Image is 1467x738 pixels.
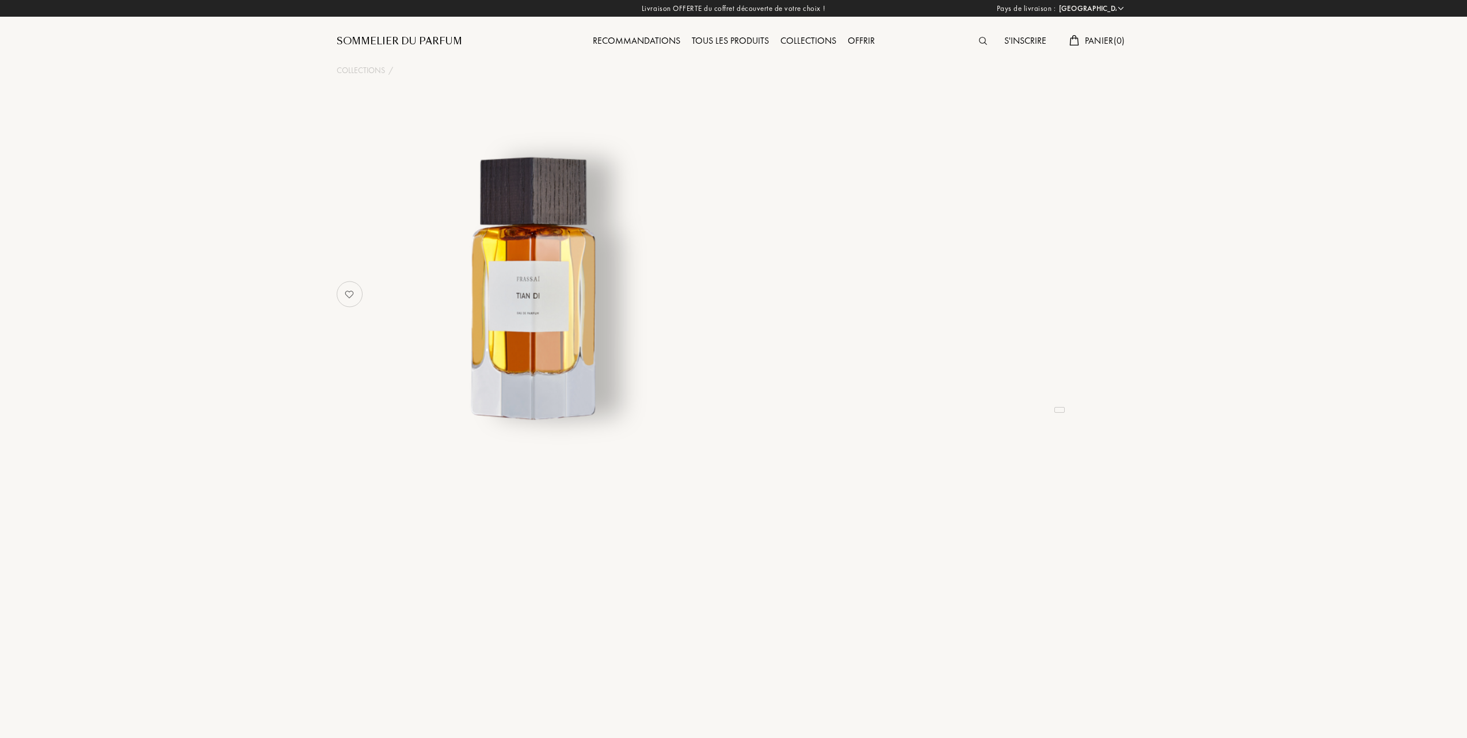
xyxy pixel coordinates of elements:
[338,283,361,306] img: no_like_p.png
[842,34,881,49] div: Offrir
[1117,4,1125,13] img: arrow_w.png
[393,146,677,431] img: undefined undefined
[686,34,775,49] div: Tous les produits
[587,34,686,49] div: Recommandations
[686,35,775,47] a: Tous les produits
[1085,35,1125,47] span: Panier ( 0 )
[775,34,842,49] div: Collections
[337,35,462,48] a: Sommelier du Parfum
[337,64,385,77] a: Collections
[587,35,686,47] a: Recommandations
[842,35,881,47] a: Offrir
[1069,35,1079,45] img: cart.svg
[999,34,1052,49] div: S'inscrire
[999,35,1052,47] a: S'inscrire
[775,35,842,47] a: Collections
[979,37,987,45] img: search_icn.svg
[388,64,393,77] div: /
[997,3,1056,14] span: Pays de livraison :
